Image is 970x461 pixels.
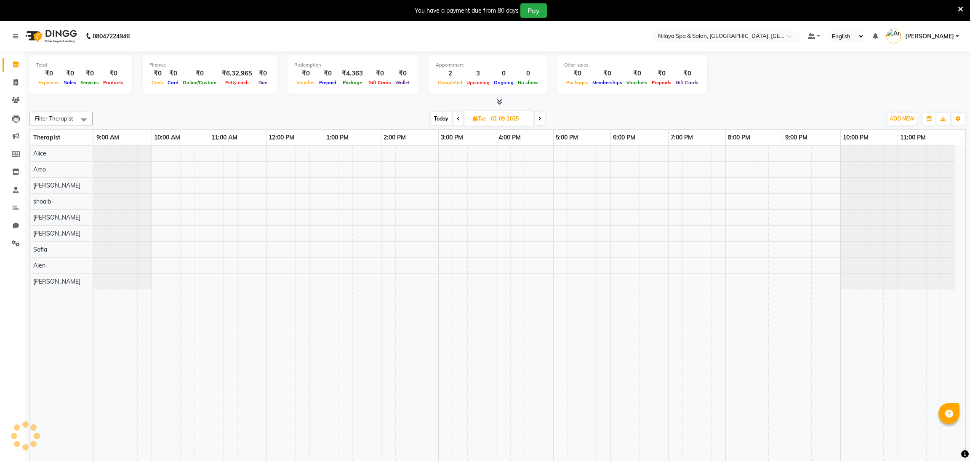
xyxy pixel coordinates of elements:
button: ADD NEW [887,113,917,125]
span: Alen [33,262,45,269]
div: ₹0 [181,69,219,78]
span: Memberships [590,80,624,86]
span: Prepaids [650,80,674,86]
span: Products [101,80,125,86]
div: ₹0 [393,69,412,78]
span: Alice [33,150,46,157]
img: logo [21,24,79,48]
span: Expenses [36,80,62,86]
div: ₹0 [256,69,270,78]
div: ₹0 [590,69,624,78]
div: ₹0 [62,69,78,78]
span: [PERSON_NAME] [905,32,954,41]
b: 08047224946 [93,24,130,48]
div: ₹0 [650,69,674,78]
span: Card [165,80,181,86]
span: Amo [33,166,46,173]
div: You have a payment due from 80 days [415,6,519,15]
a: 10:00 PM [841,131,871,144]
div: Other sales [564,62,701,69]
button: Pay [520,3,547,18]
a: 4:00 PM [496,131,523,144]
span: Petty cash [223,80,251,86]
a: 1:00 PM [324,131,351,144]
span: Ongoing [492,80,516,86]
a: 8:00 PM [726,131,752,144]
span: Gift Cards [674,80,701,86]
span: Tue [471,115,488,122]
div: ₹0 [101,69,125,78]
span: Online/Custom [181,80,219,86]
div: ₹6,32,965 [219,69,256,78]
span: Voucher [294,80,317,86]
span: Sofia [33,246,47,253]
span: shoaib [33,198,51,205]
a: 11:00 AM [209,131,240,144]
a: 7:00 PM [669,131,695,144]
span: No show [516,80,540,86]
span: Sales [62,80,78,86]
span: [PERSON_NAME] [33,182,80,189]
div: ₹0 [36,69,62,78]
div: ₹0 [366,69,393,78]
div: 0 [492,69,516,78]
a: 10:00 AM [152,131,182,144]
div: Redemption [294,62,412,69]
div: ₹0 [294,69,317,78]
span: Vouchers [624,80,650,86]
a: 11:00 PM [898,131,928,144]
span: Filter Therapist [35,115,73,122]
span: [PERSON_NAME] [33,278,80,285]
span: Services [78,80,101,86]
div: ₹4,363 [338,69,366,78]
span: Upcoming [464,80,492,86]
span: Gift Cards [366,80,393,86]
span: Packages [564,80,590,86]
div: Total [36,62,125,69]
a: 6:00 PM [611,131,637,144]
a: 3:00 PM [439,131,465,144]
input: 2025-09-02 [488,113,530,125]
div: ₹0 [317,69,338,78]
a: 9:00 AM [94,131,121,144]
div: 3 [464,69,492,78]
div: ₹0 [78,69,101,78]
span: Prepaid [317,80,338,86]
a: 12:00 PM [266,131,296,144]
span: Cash [149,80,165,86]
div: ₹0 [165,69,181,78]
div: ₹0 [564,69,590,78]
span: Therapist [33,134,60,141]
a: 5:00 PM [554,131,580,144]
div: 2 [436,69,464,78]
a: 9:00 PM [783,131,810,144]
span: Today [431,112,452,125]
span: Completed [436,80,464,86]
div: ₹0 [149,69,165,78]
span: ADD NEW [890,115,914,122]
span: Package [341,80,364,86]
span: [PERSON_NAME] [33,214,80,221]
div: ₹0 [674,69,701,78]
div: Appointment [436,62,540,69]
a: 2:00 PM [381,131,408,144]
span: Due [256,80,269,86]
div: 0 [516,69,540,78]
div: ₹0 [624,69,650,78]
img: Anubhav [886,29,901,43]
div: Finance [149,62,270,69]
span: [PERSON_NAME] [33,230,80,237]
span: Wallet [393,80,412,86]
